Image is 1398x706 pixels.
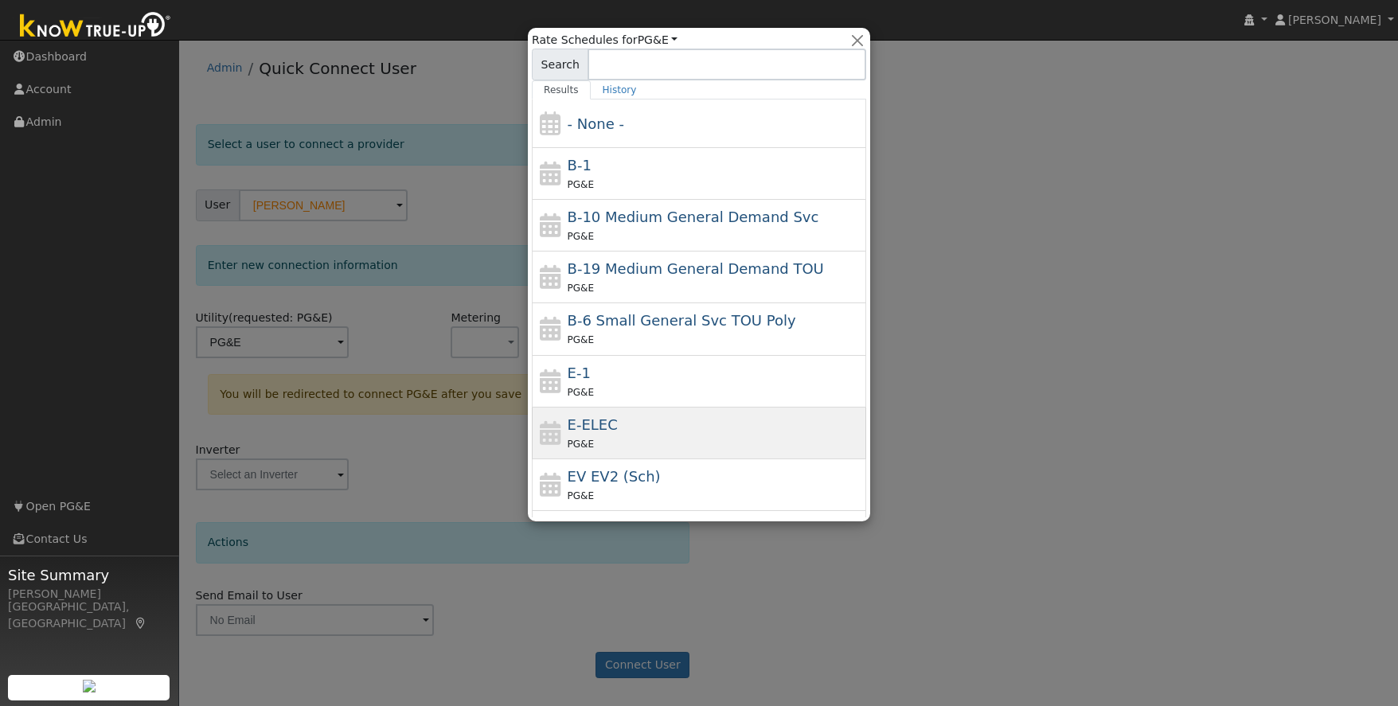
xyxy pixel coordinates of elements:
[532,80,591,99] a: Results
[568,157,592,174] span: B-1
[638,33,678,46] a: PG&E
[568,490,594,501] span: PG&E
[591,80,649,99] a: History
[568,468,661,485] span: Electric Vehicle EV2 (Sch)
[1288,14,1381,26] span: [PERSON_NAME]
[568,365,591,381] span: E-1
[568,283,594,294] span: PG&E
[8,599,170,632] div: [GEOGRAPHIC_DATA], [GEOGRAPHIC_DATA]
[532,49,588,80] span: Search
[568,416,618,433] span: E-ELEC
[568,334,594,345] span: PG&E
[83,680,96,692] img: retrieve
[568,209,819,225] span: B-10 Medium General Demand Service (Primary Voltage)
[134,617,148,630] a: Map
[12,9,179,45] img: Know True-Up
[568,115,624,132] span: - None -
[8,586,170,603] div: [PERSON_NAME]
[568,179,594,190] span: PG&E
[568,312,796,329] span: B-6 Small General Service TOU Poly Phase
[532,32,678,49] span: Rate Schedules for
[8,564,170,586] span: Site Summary
[568,387,594,398] span: PG&E
[568,260,824,277] span: B-19 Medium General Demand TOU (Secondary) Mandatory
[568,439,594,450] span: PG&E
[568,231,594,242] span: PG&E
